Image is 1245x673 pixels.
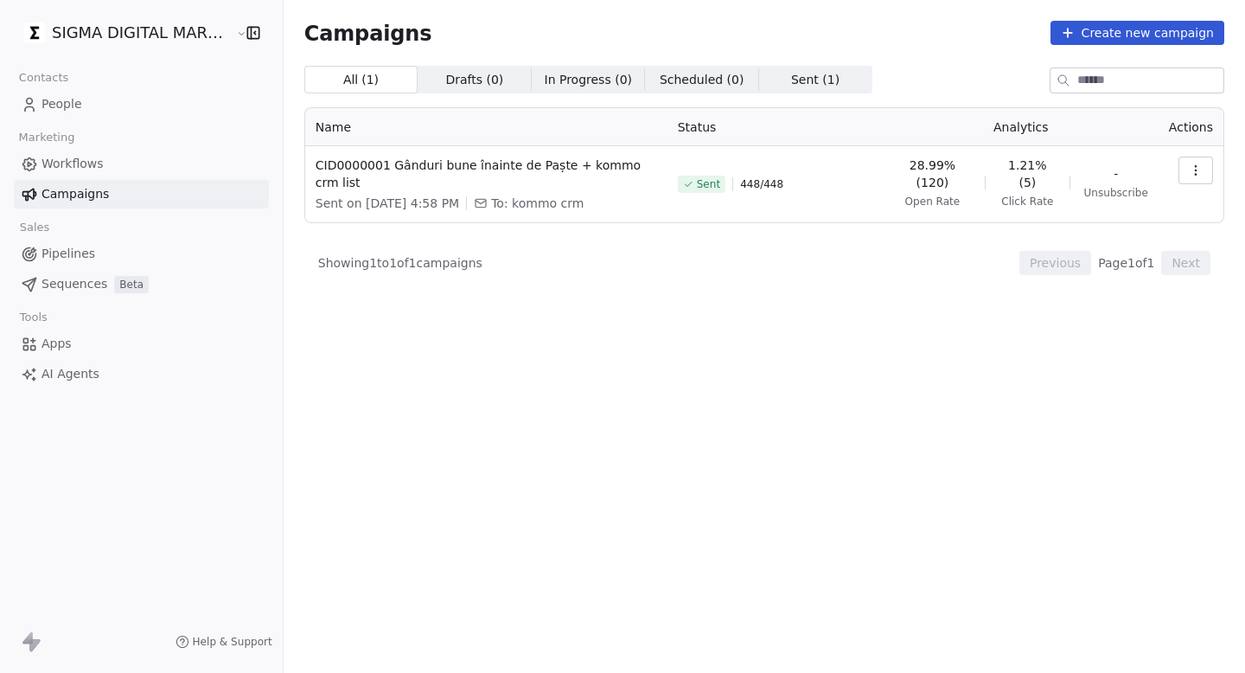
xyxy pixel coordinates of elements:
[41,335,72,353] span: Apps
[999,157,1055,191] span: 1.21% (5)
[740,177,783,191] span: 448 / 448
[1114,165,1118,183] span: -
[697,177,720,191] span: Sent
[14,180,269,208] a: Campaigns
[14,240,269,268] a: Pipelines
[41,365,99,383] span: AI Agents
[1098,254,1154,272] span: Page 1 of 1
[24,22,45,43] img: Favicon.jpg
[1019,251,1091,275] button: Previous
[1001,195,1053,208] span: Click Rate
[318,254,482,272] span: Showing 1 to 1 of 1 campaigns
[304,21,432,45] span: Campaigns
[1084,186,1148,200] span: Unsubscribe
[491,195,584,212] span: To: kommo crm
[14,150,269,178] a: Workflows
[41,185,109,203] span: Campaigns
[21,18,224,48] button: SIGMA DIGITAL MARKETING SRL
[316,157,657,191] span: CID0000001 Gânduri bune înainte de Paște + kommo crm list
[14,90,269,119] a: People
[41,155,104,173] span: Workflows
[905,195,961,208] span: Open Rate
[41,95,82,113] span: People
[14,270,269,298] a: SequencesBeta
[884,108,1159,146] th: Analytics
[1159,108,1223,146] th: Actions
[14,360,269,388] a: AI Agents
[791,71,840,89] span: Sent ( 1 )
[445,71,503,89] span: Drafts ( 0 )
[193,635,272,649] span: Help & Support
[14,330,269,358] a: Apps
[11,125,82,151] span: Marketing
[11,65,76,91] span: Contacts
[305,108,667,146] th: Name
[660,71,744,89] span: Scheduled ( 0 )
[667,108,884,146] th: Status
[176,635,272,649] a: Help & Support
[12,215,57,240] span: Sales
[114,276,149,293] span: Beta
[41,275,107,293] span: Sequences
[1161,251,1210,275] button: Next
[316,195,459,212] span: Sent on [DATE] 4:58 PM
[12,304,54,330] span: Tools
[41,245,95,263] span: Pipelines
[545,71,633,89] span: In Progress ( 0 )
[894,157,972,191] span: 28.99% (120)
[1050,21,1224,45] button: Create new campaign
[52,22,232,44] span: SIGMA DIGITAL MARKETING SRL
